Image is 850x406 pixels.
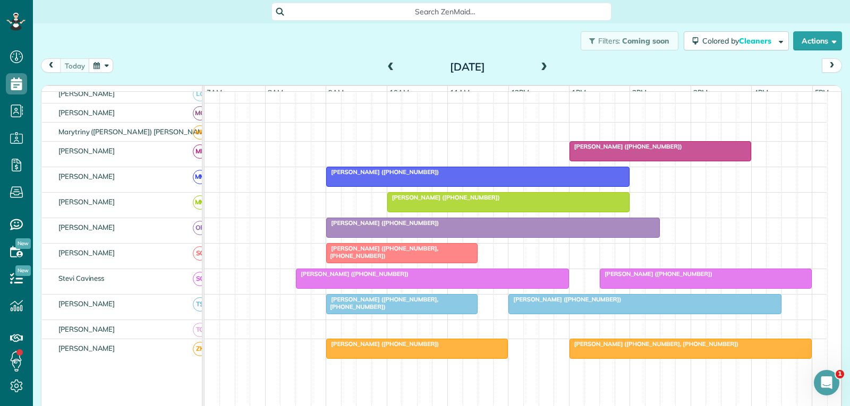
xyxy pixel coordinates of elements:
iframe: Intercom live chat [814,370,839,395]
h2: [DATE] [401,61,534,73]
span: ML [193,144,207,159]
span: [PERSON_NAME] [56,146,117,155]
span: [PERSON_NAME] ([PHONE_NUMBER], [PHONE_NUMBER]) [326,245,438,260]
span: [PERSON_NAME] ([PHONE_NUMBER]) [326,219,439,227]
span: Colored by [702,36,775,46]
span: MM [193,170,207,184]
span: 11am [448,88,472,97]
span: [PERSON_NAME] [56,299,117,308]
span: 3pm [691,88,710,97]
span: ME [193,125,207,140]
span: 10am [387,88,411,97]
span: Marytriny ([PERSON_NAME]) [PERSON_NAME] [56,127,212,136]
span: TS [193,297,207,312]
button: next [822,58,842,73]
button: Actions [793,31,842,50]
span: [PERSON_NAME] ([PHONE_NUMBER], [PHONE_NUMBER]) [569,340,739,348]
span: 7am [205,88,224,97]
span: ZK [193,342,207,356]
span: [PERSON_NAME] [56,197,117,206]
span: SC [193,272,207,286]
span: MM [193,195,207,210]
span: Stevi Caviness [56,274,106,282]
span: 12pm [509,88,532,97]
span: 1pm [569,88,588,97]
span: Cleaners [739,36,773,46]
span: [PERSON_NAME] ([PHONE_NUMBER]) [326,340,439,348]
span: 5pm [813,88,831,97]
span: [PERSON_NAME] ([PHONE_NUMBER]) [569,143,683,150]
span: Filters: [598,36,620,46]
span: 1 [836,370,844,378]
span: SC [193,246,207,261]
span: [PERSON_NAME] [56,223,117,231]
span: [PERSON_NAME] ([PHONE_NUMBER]) [508,296,622,303]
span: 2pm [630,88,649,97]
button: today [60,58,90,73]
span: New [15,265,31,276]
span: 4pm [752,88,770,97]
button: Colored byCleaners [684,31,789,50]
span: OR [193,221,207,235]
span: [PERSON_NAME] [56,108,117,117]
span: Coming soon [622,36,670,46]
span: 8am [266,88,285,97]
span: [PERSON_NAME] [56,248,117,257]
span: 9am [326,88,346,97]
span: [PERSON_NAME] ([PHONE_NUMBER]) [599,270,713,278]
span: [PERSON_NAME] ([PHONE_NUMBER]) [295,270,409,278]
span: [PERSON_NAME] [56,89,117,98]
span: [PERSON_NAME] [56,172,117,180]
span: LC [193,87,207,101]
button: prev [41,58,61,73]
span: [PERSON_NAME] ([PHONE_NUMBER]) [326,168,439,176]
span: [PERSON_NAME] ([PHONE_NUMBER]) [387,194,500,201]
span: [PERSON_NAME] [56,344,117,352]
span: [PERSON_NAME] ([PHONE_NUMBER], [PHONE_NUMBER]) [326,296,438,310]
span: MG [193,106,207,120]
span: TG [193,323,207,337]
span: New [15,238,31,249]
span: [PERSON_NAME] [56,325,117,333]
